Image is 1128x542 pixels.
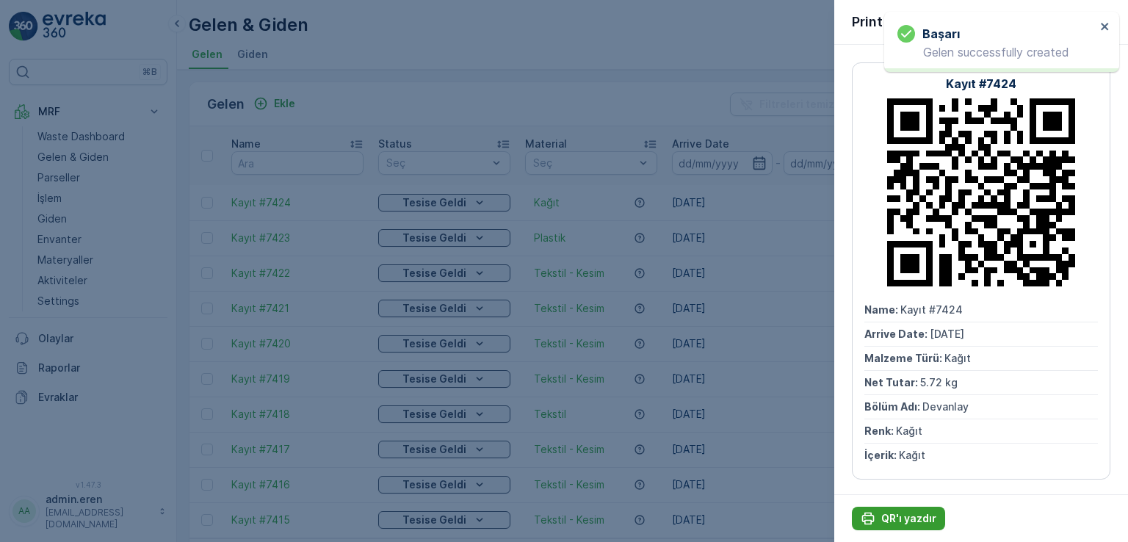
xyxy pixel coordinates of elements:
p: Print QR [852,12,904,32]
span: Malzeme Türü : [12,289,93,302]
button: close [1100,21,1110,35]
span: Kayıt #7424 [900,303,963,316]
span: Renk : [864,424,896,437]
span: 5.72 kg [920,376,958,389]
span: Devanlay [70,338,117,350]
button: QR'ı yazdır [852,507,945,530]
span: Plastik [44,362,79,375]
span: 4.45 kg [68,314,107,326]
span: Net Tutar : [864,376,920,389]
span: Kayıt #7423 [48,241,110,253]
span: Name : [12,241,48,253]
span: Plastik [47,386,82,399]
span: Bölüm Adı : [864,400,922,413]
p: Kayıt #7424 [946,75,1016,93]
span: Kağıt [944,352,971,364]
span: Arrive Date : [864,328,930,340]
span: [DATE] [930,328,964,340]
span: Kağıt [899,449,925,461]
span: Net Tutar : [12,314,68,326]
p: Kayıt #7423 [528,12,598,30]
span: Kağıt [896,424,922,437]
h3: başarı [922,25,960,43]
p: Gelen successfully created [897,46,1096,59]
span: [DATE] [78,265,112,278]
span: Name : [864,303,900,316]
span: Arrive Date : [12,265,78,278]
span: Plastik [93,289,127,302]
span: Renk : [12,362,44,375]
span: Devanlay [922,400,969,413]
p: QR'ı yazdır [881,511,936,526]
span: İçerik : [864,449,899,461]
span: İçerik : [12,386,47,399]
span: Bölüm Adı : [12,338,70,350]
span: Malzeme Türü : [864,352,944,364]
